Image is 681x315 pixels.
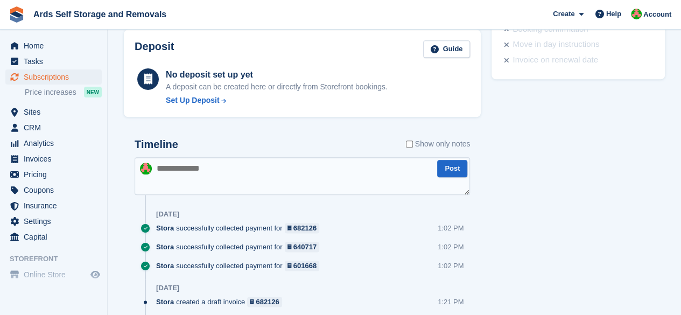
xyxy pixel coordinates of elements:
a: menu [5,136,102,151]
span: Account [643,9,671,20]
span: Capital [24,229,88,244]
div: Invoice on renewal date [512,54,598,67]
span: Coupons [24,183,88,198]
span: Help [606,9,621,19]
a: 682126 [247,297,282,307]
a: menu [5,54,102,69]
a: menu [5,214,102,229]
span: Insurance [24,198,88,213]
span: Home [24,38,88,53]
span: Price increases [25,87,76,97]
a: menu [5,229,102,244]
div: 1:21 PM [438,297,464,307]
button: Post [437,160,467,178]
a: menu [5,198,102,213]
a: Guide [423,40,471,58]
span: Stora [156,242,174,252]
span: Storefront [10,254,107,264]
span: Invoices [24,151,88,166]
img: stora-icon-8386f47178a22dfd0bd8f6a31ec36ba5ce8667c1dd55bd0f319d3a0aa187defe.svg [9,6,25,23]
h2: Timeline [135,138,178,151]
a: 601668 [285,261,320,271]
div: successfully collected payment for [156,242,325,252]
a: Preview store [89,268,102,281]
a: Set Up Deposit [166,95,388,106]
a: Price increases NEW [25,86,102,98]
a: menu [5,151,102,166]
div: created a draft invoice [156,297,287,307]
div: 682126 [256,297,279,307]
div: successfully collected payment for [156,223,325,233]
div: 1:02 PM [438,242,464,252]
div: NEW [84,87,102,97]
span: Subscriptions [24,69,88,85]
div: Move in day instructions [512,38,599,51]
span: Analytics [24,136,88,151]
span: Settings [24,214,88,229]
div: Set Up Deposit [166,95,220,106]
a: menu [5,183,102,198]
span: Stora [156,297,174,307]
div: [DATE] [156,210,179,219]
a: menu [5,104,102,120]
span: Sites [24,104,88,120]
a: 682126 [285,223,320,233]
a: menu [5,167,102,182]
a: 640717 [285,242,320,252]
a: Ards Self Storage and Removals [29,5,171,23]
div: 1:02 PM [438,261,464,271]
div: 682126 [293,223,317,233]
span: Tasks [24,54,88,69]
span: Stora [156,261,174,271]
span: Pricing [24,167,88,182]
h2: Deposit [135,40,174,58]
div: 1:02 PM [438,223,464,233]
span: Online Store [24,267,88,282]
div: successfully collected payment for [156,261,325,271]
span: CRM [24,120,88,135]
a: menu [5,38,102,53]
span: Create [553,9,574,19]
div: 640717 [293,242,317,252]
div: [DATE] [156,284,179,292]
div: Booking confirmation [512,23,588,36]
label: Show only notes [406,138,471,150]
div: No deposit set up yet [166,68,388,81]
a: menu [5,120,102,135]
img: Ethan McFerran [140,163,152,174]
a: menu [5,69,102,85]
span: Stora [156,223,174,233]
a: menu [5,267,102,282]
img: Ethan McFerran [631,9,642,19]
div: 601668 [293,261,317,271]
input: Show only notes [406,138,413,150]
p: A deposit can be created here or directly from Storefront bookings. [166,81,388,93]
